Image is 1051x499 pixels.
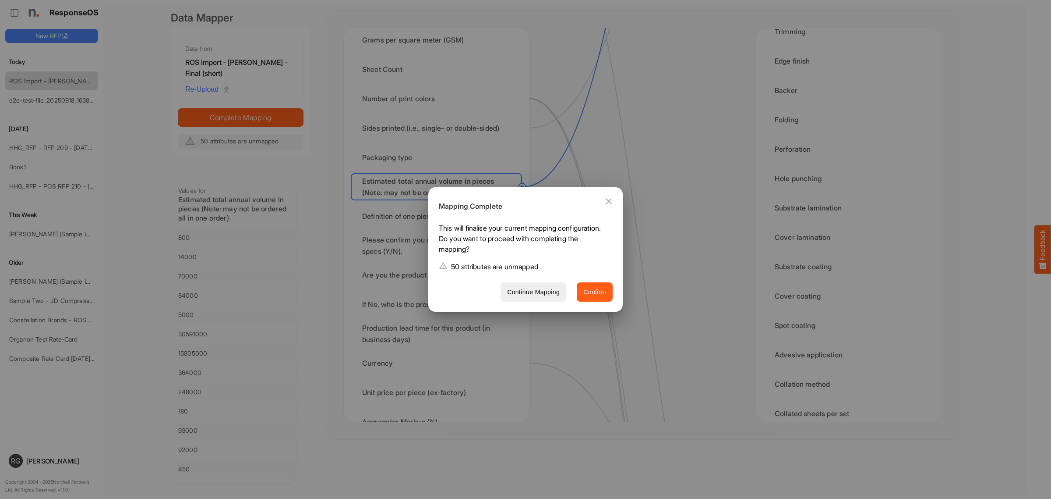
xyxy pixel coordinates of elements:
p: 50 attributes are unmapped [451,261,538,272]
h6: Mapping Complete [439,201,606,212]
p: This will finalise your current mapping configuration. Do you want to proceed with completing the... [439,223,606,258]
span: Confirm [583,287,606,298]
span: Continue Mapping [507,287,560,298]
button: Continue Mapping [501,282,566,302]
button: Close dialog [598,191,619,212]
button: Confirm [577,282,613,302]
